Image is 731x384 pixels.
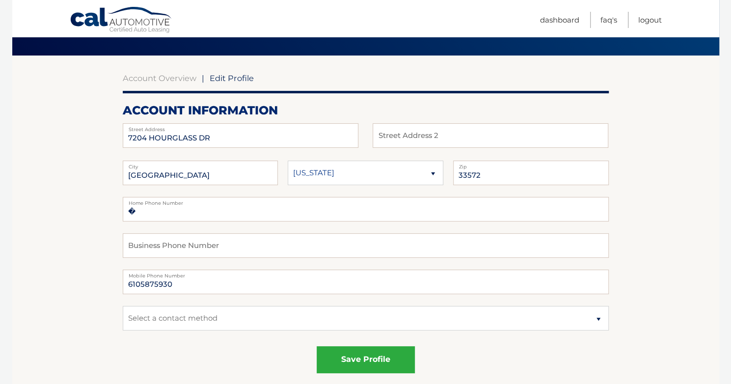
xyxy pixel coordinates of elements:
label: Mobile Phone Number [123,270,609,277]
label: Zip [453,161,609,168]
span: Edit Profile [210,73,254,83]
label: Street Address [123,123,358,131]
input: Mobile Phone Number [123,270,609,294]
label: City [123,161,278,168]
label: Home Phone Number [123,197,609,205]
a: Logout [638,12,662,28]
input: City [123,161,278,185]
button: save profile [317,346,415,373]
span: | [202,73,204,83]
h2: account information [123,103,609,118]
a: Dashboard [540,12,579,28]
input: Home Phone Number [123,197,609,221]
input: Street Address 2 [123,123,358,148]
a: FAQ's [600,12,617,28]
input: Business Phone Number [123,233,609,258]
input: Zip [453,161,609,185]
a: Account Overview [123,73,196,83]
input: Street Address 2 [373,123,608,148]
a: Cal Automotive [70,6,173,35]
